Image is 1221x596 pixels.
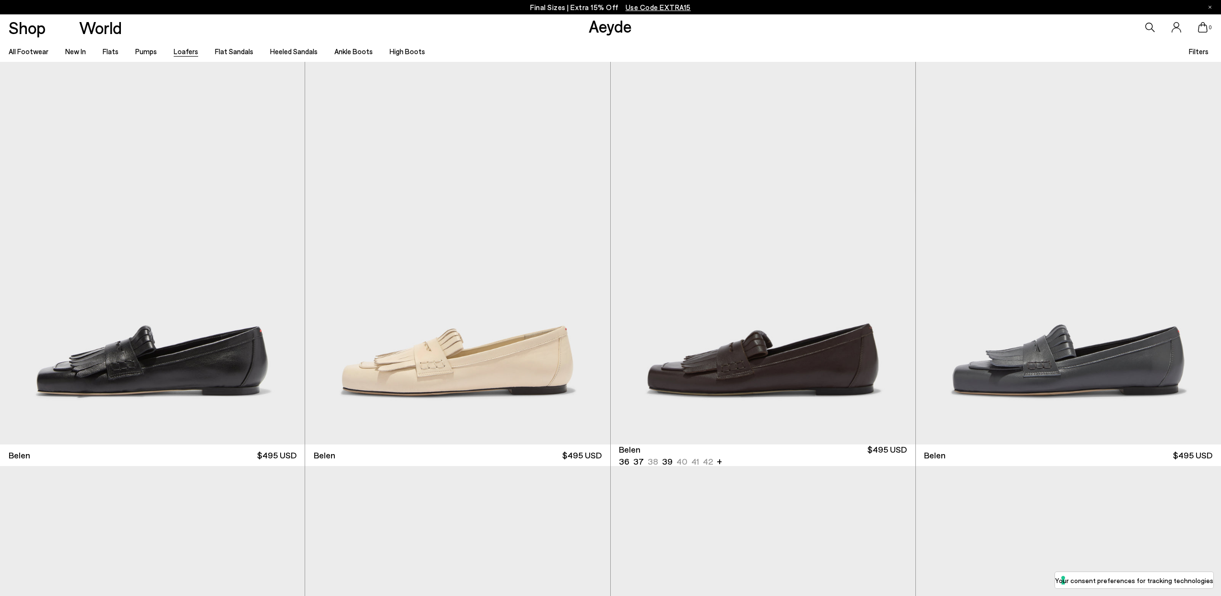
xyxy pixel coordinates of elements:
[305,62,610,444] img: Belen Tassel Loafers
[619,456,710,467] ul: variant
[270,47,318,56] a: Heeled Sandals
[334,47,373,56] a: Ankle Boots
[619,456,629,467] li: 36
[9,449,30,461] span: Belen
[1198,22,1208,33] a: 0
[314,449,335,461] span: Belen
[9,47,48,56] a: All Footwear
[626,3,691,12] span: Navigate to /collections/ss25-final-sizes
[633,456,644,467] li: 37
[103,47,119,56] a: Flats
[867,444,907,467] span: $495 USD
[530,1,691,13] p: Final Sizes | Extra 15% Off
[390,47,425,56] a: High Boots
[916,444,1221,466] a: Belen $495 USD
[1173,449,1212,461] span: $495 USD
[924,449,946,461] span: Belen
[619,444,640,456] span: Belen
[9,19,46,36] a: Shop
[65,47,86,56] a: New In
[662,456,673,467] li: 39
[215,47,253,56] a: Flat Sandals
[135,47,157,56] a: Pumps
[611,62,915,444] div: 1 / 6
[257,449,296,461] span: $495 USD
[589,16,632,36] a: Aeyde
[611,444,915,466] a: Belen 36 37 38 39 40 41 42 + $495 USD
[562,449,602,461] span: $495 USD
[915,62,1220,444] div: 2 / 6
[305,444,610,466] a: Belen $495 USD
[1208,25,1212,30] span: 0
[79,19,122,36] a: World
[916,62,1221,444] img: Belen Tassel Loafers
[1055,572,1213,588] button: Your consent preferences for tracking technologies
[915,62,1220,444] img: Belen Tassel Loafers
[611,62,915,444] a: 6 / 6 1 / 6 2 / 6 3 / 6 4 / 6 5 / 6 6 / 6 1 / 6 Next slide Previous slide
[1189,47,1209,56] span: Filters
[717,455,722,467] li: +
[1055,575,1213,585] label: Your consent preferences for tracking technologies
[611,62,915,444] img: Belen Tassel Loafers
[174,47,198,56] a: Loafers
